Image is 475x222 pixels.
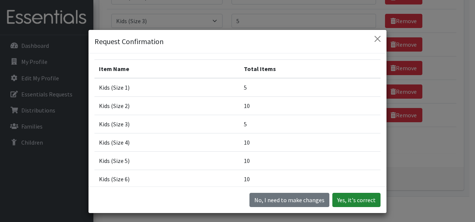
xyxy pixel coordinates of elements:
[94,133,239,151] td: Kids (Size 4)
[94,78,239,97] td: Kids (Size 1)
[332,193,381,207] button: Yes, it's correct
[94,59,239,78] th: Item Name
[94,36,164,47] h5: Request Confirmation
[239,170,381,188] td: 10
[249,193,329,207] button: No I need to make changes
[239,133,381,151] td: 10
[239,96,381,115] td: 10
[239,151,381,170] td: 10
[94,96,239,115] td: Kids (Size 2)
[239,59,381,78] th: Total Items
[372,33,384,45] button: Close
[239,115,381,133] td: 5
[94,170,239,188] td: Kids (Size 6)
[94,151,239,170] td: Kids (Size 5)
[94,115,239,133] td: Kids (Size 3)
[239,78,381,97] td: 5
